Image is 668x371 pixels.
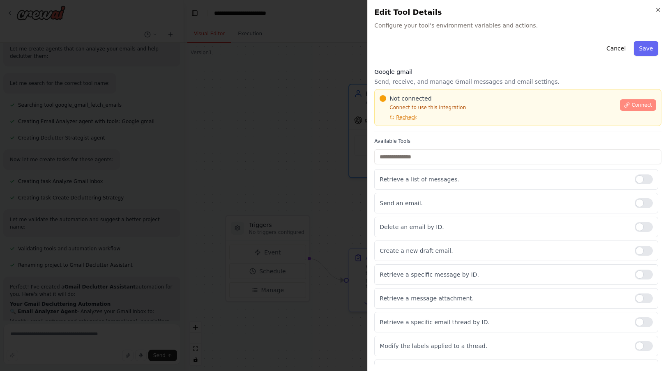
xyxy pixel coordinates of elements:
[380,294,628,302] p: Retrieve a message attachment.
[380,223,628,231] p: Delete an email by ID.
[380,318,628,326] p: Retrieve a specific email thread by ID.
[374,7,661,18] h2: Edit Tool Details
[634,41,658,56] button: Save
[620,99,656,111] button: Connect
[380,114,417,121] button: Recheck
[631,102,652,108] span: Connect
[389,94,431,103] span: Not connected
[396,114,417,121] span: Recheck
[380,104,615,111] p: Connect to use this integration
[380,199,628,207] p: Send an email.
[374,21,661,30] span: Configure your tool's environment variables and actions.
[380,342,628,350] p: Modify the labels applied to a thread.
[380,247,628,255] p: Create a new draft email.
[374,68,661,76] h3: Google gmail
[380,270,628,279] p: Retrieve a specific message by ID.
[601,41,631,56] button: Cancel
[374,138,661,144] label: Available Tools
[380,175,628,183] p: Retrieve a list of messages.
[374,78,661,86] p: Send, receive, and manage Gmail messages and email settings.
